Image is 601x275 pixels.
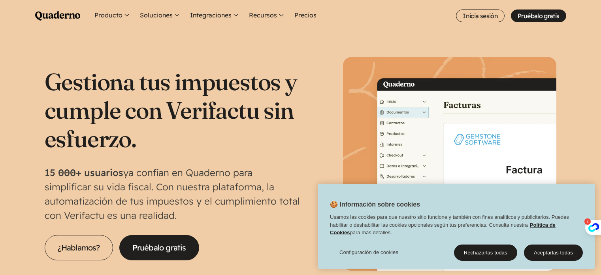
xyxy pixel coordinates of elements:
[456,9,505,22] a: Inicia sesión
[45,235,113,260] a: ¿Hablamos?
[318,213,595,241] div: Usamos las cookies para que nuestro sitio funcione y también con fines analíticos y publicitarios...
[524,244,583,261] button: Aceptarlas todas
[330,222,556,235] a: Política de Cookies
[45,165,301,222] p: ya confían en Quaderno para simplificar su vida fiscal. Con nuestra plataforma, la automatización...
[330,244,408,260] button: Configuración de cookies
[318,200,420,213] h2: 🍪 Información sobre cookies
[318,184,595,269] div: 🍪 Información sobre cookies
[45,67,301,153] h1: Gestiona tus impuestos y cumple con Verifactu sin esfuerzo.
[119,235,199,260] a: Pruébalo gratis
[511,9,566,22] a: Pruébalo gratis
[318,184,595,269] div: Cookie banner
[45,167,123,178] strong: 15 000+ usuarios
[454,244,517,261] button: Rechazarlas todas
[343,57,556,271] img: Interfaz de Quaderno mostrando la página Factura con el distintivo Verifactu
